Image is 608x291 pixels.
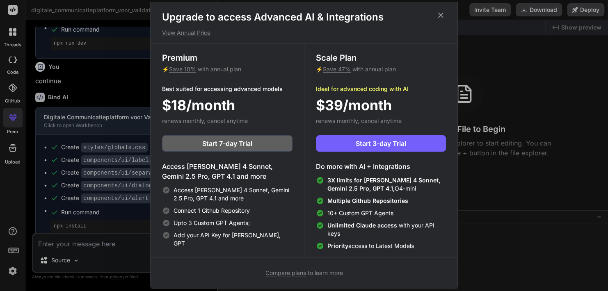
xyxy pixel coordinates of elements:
[174,207,250,215] span: Connect 1 Github Repository
[162,95,235,116] span: $18/month
[327,177,440,192] span: 3X limits for [PERSON_NAME] 4 Sonnet, Gemini 2.5 Pro, GPT 4.1,
[174,231,293,248] span: Add your API Key for [PERSON_NAME], GPT
[356,139,406,148] span: Start 3-day Trial
[162,52,293,64] h3: Premium
[327,209,393,217] span: 10+ Custom GPT Agents
[327,222,399,229] span: Unlimited Claude access
[174,219,250,227] span: Upto 3 Custom GPT Agents;
[265,269,343,276] span: to learn more
[316,85,446,93] p: Ideal for advanced coding with AI
[323,66,351,73] span: Save 47%
[327,197,408,204] span: Multiple Github Repositories
[162,85,293,93] p: Best suited for accessing advanced models
[202,139,252,148] span: Start 7-day Trial
[162,135,293,152] button: Start 7-day Trial
[316,95,392,116] span: $39/month
[316,117,402,124] span: renews monthly, cancel anytime
[327,242,348,249] span: Priority
[327,176,446,193] span: O4-mini
[162,29,446,37] p: View Annual Price
[316,161,446,171] h4: Do more with AI + Integrations
[327,242,414,250] span: access to Latest Models
[316,52,446,64] h3: Scale Plan
[316,65,446,73] p: ⚡ with annual plan
[162,11,446,24] h1: Upgrade to access Advanced AI & Integrations
[162,161,293,181] h4: Access [PERSON_NAME] 4 Sonnet, Gemini 2.5 Pro, GPT 4.1 and more
[174,186,293,202] span: Access [PERSON_NAME] 4 Sonnet, Gemini 2.5 Pro, GPT 4.1 and more
[162,65,293,73] p: ⚡ with annual plan
[265,269,306,276] span: Compare plans
[327,221,446,238] span: with your API keys
[162,117,248,124] span: renews monthly, cancel anytime
[316,135,446,152] button: Start 3-day Trial
[169,66,196,73] span: Save 10%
